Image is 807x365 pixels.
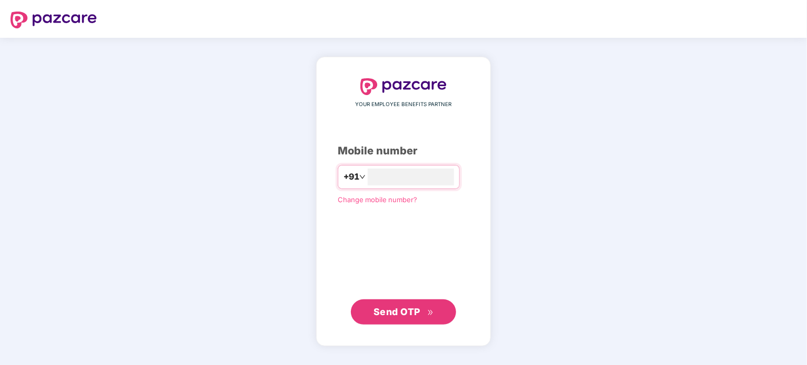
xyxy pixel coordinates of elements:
[11,12,97,28] img: logo
[359,174,366,180] span: down
[374,306,420,317] span: Send OTP
[351,299,456,325] button: Send OTPdouble-right
[338,195,417,204] a: Change mobile number?
[427,309,434,316] span: double-right
[360,78,447,95] img: logo
[356,100,452,109] span: YOUR EMPLOYEE BENEFITS PARTNER
[338,143,469,159] div: Mobile number
[344,170,359,183] span: +91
